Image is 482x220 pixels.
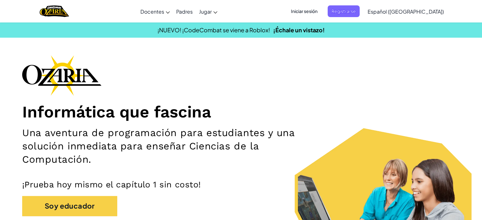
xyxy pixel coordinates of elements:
[273,26,325,34] a: ¡Échale un vistazo!
[40,5,69,18] img: Home
[368,8,444,15] span: Español ([GEOGRAPHIC_DATA])
[40,5,69,18] a: Ozaria by CodeCombat logo
[173,3,196,20] a: Padres
[22,55,101,96] img: Ozaria branding logo
[287,5,321,17] button: Iniciar sesión
[140,8,164,15] span: Docentes
[328,5,360,17] button: Registrarse
[157,26,270,34] span: ¡NUEVO! ¡CodeCombat se viene a Roblox!
[199,8,212,15] span: Jugar
[22,102,460,122] h1: Informática que fascina
[22,196,117,216] button: Soy educador
[137,3,173,20] a: Docentes
[364,3,447,20] a: Español ([GEOGRAPHIC_DATA])
[22,179,460,190] p: ¡Prueba hoy mismo el capítulo 1 sin costo!
[196,3,221,20] a: Jugar
[22,126,315,167] h2: Una aventura de programación para estudiantes y una solución inmediata para enseñar Ciencias de l...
